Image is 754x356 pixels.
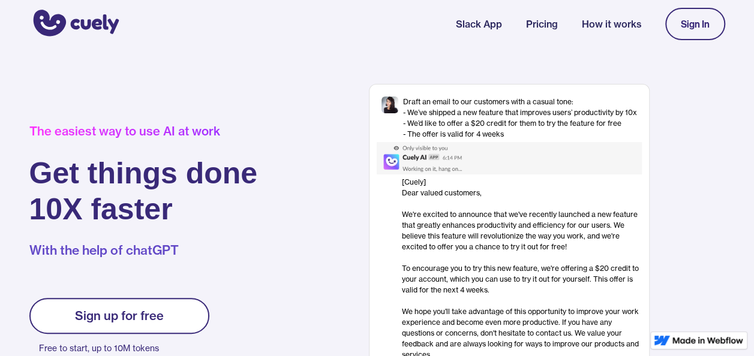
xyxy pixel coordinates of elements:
[29,124,258,138] div: The easiest way to use AI at work
[681,19,710,29] div: Sign In
[29,242,258,260] p: With the help of chatGPT
[456,17,502,31] a: Slack App
[672,337,743,344] img: Made in Webflow
[665,8,725,40] a: Sign In
[29,298,209,334] a: Sign up for free
[582,17,641,31] a: How it works
[403,96,637,140] div: Draft an email to our customers with a casual tone: - We’ve shipped a new feature that improves u...
[29,155,258,227] h1: Get things done 10X faster
[75,309,164,323] div: Sign up for free
[526,17,558,31] a: Pricing
[29,2,119,46] a: home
